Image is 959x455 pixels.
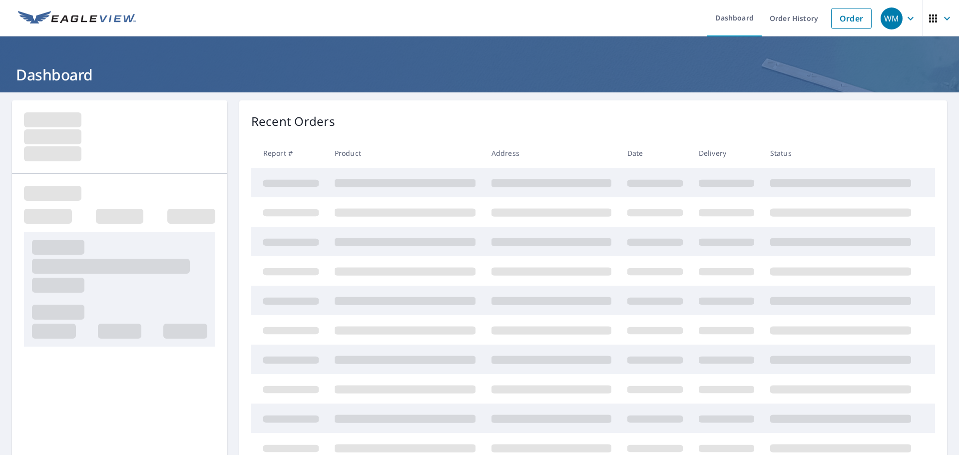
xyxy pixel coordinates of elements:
[12,64,947,85] h1: Dashboard
[18,11,136,26] img: EV Logo
[251,112,335,130] p: Recent Orders
[691,138,762,168] th: Delivery
[251,138,327,168] th: Report #
[327,138,483,168] th: Product
[619,138,691,168] th: Date
[881,7,903,29] div: WM
[831,8,872,29] a: Order
[483,138,619,168] th: Address
[762,138,919,168] th: Status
